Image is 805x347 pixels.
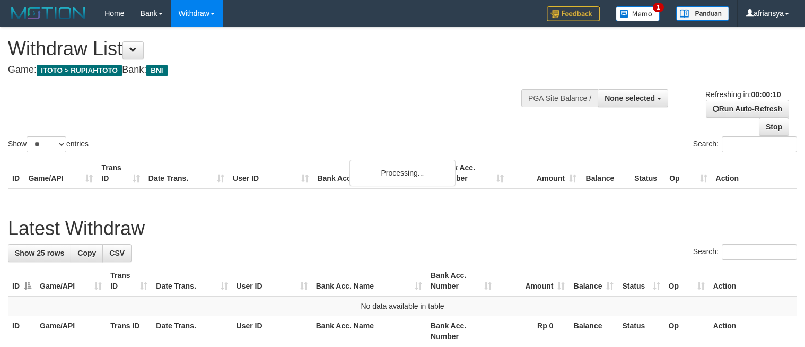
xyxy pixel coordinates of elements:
label: Search: [693,136,797,152]
th: Action [709,316,797,346]
th: User ID [229,158,313,188]
img: panduan.png [676,6,729,21]
th: Op: activate to sort column ascending [664,266,709,296]
input: Search: [722,244,797,260]
div: PGA Site Balance / [521,89,598,107]
th: Status [630,158,665,188]
a: Stop [759,118,789,136]
label: Show entries [8,136,89,152]
img: Feedback.jpg [547,6,600,21]
td: No data available in table [8,296,797,316]
th: Amount [508,158,581,188]
th: Trans ID [97,158,144,188]
th: Status: activate to sort column ascending [618,266,664,296]
th: Date Trans. [152,316,232,346]
span: Refreshing in: [705,90,781,99]
th: Bank Acc. Name [312,316,426,346]
span: 1 [653,3,664,12]
th: Trans ID: activate to sort column ascending [106,266,152,296]
a: Copy [71,244,103,262]
label: Search: [693,244,797,260]
button: None selected [598,89,668,107]
th: Bank Acc. Number [435,158,508,188]
th: Bank Acc. Number [426,316,496,346]
th: Balance [569,316,618,346]
strong: 00:00:10 [751,90,781,99]
th: Bank Acc. Number: activate to sort column ascending [426,266,496,296]
h1: Latest Withdraw [8,218,797,239]
th: Op [664,316,709,346]
th: Bank Acc. Name [313,158,435,188]
img: MOTION_logo.png [8,5,89,21]
span: BNI [146,65,167,76]
th: Balance: activate to sort column ascending [569,266,618,296]
a: Show 25 rows [8,244,71,262]
th: Rp 0 [496,316,569,346]
th: Trans ID [106,316,152,346]
th: Game/API [36,316,106,346]
h1: Withdraw List [8,38,526,59]
div: Processing... [349,160,456,186]
th: Game/API: activate to sort column ascending [36,266,106,296]
a: CSV [102,244,132,262]
img: Button%20Memo.svg [616,6,660,21]
a: Run Auto-Refresh [706,100,789,118]
th: User ID: activate to sort column ascending [232,266,312,296]
th: Date Trans.: activate to sort column ascending [152,266,232,296]
span: None selected [605,94,655,102]
input: Search: [722,136,797,152]
th: ID [8,158,24,188]
th: Game/API [24,158,97,188]
th: Op [665,158,711,188]
th: ID [8,316,36,346]
span: Copy [77,249,96,257]
th: Action [709,266,797,296]
th: Status [618,316,664,346]
span: Show 25 rows [15,249,64,257]
th: Balance [581,158,630,188]
th: ID: activate to sort column descending [8,266,36,296]
th: Date Trans. [144,158,229,188]
span: ITOTO > RUPIAHTOTO [37,65,122,76]
th: Action [712,158,797,188]
select: Showentries [27,136,66,152]
th: User ID [232,316,312,346]
h4: Game: Bank: [8,65,526,75]
span: CSV [109,249,125,257]
th: Bank Acc. Name: activate to sort column ascending [312,266,426,296]
th: Amount: activate to sort column ascending [496,266,569,296]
